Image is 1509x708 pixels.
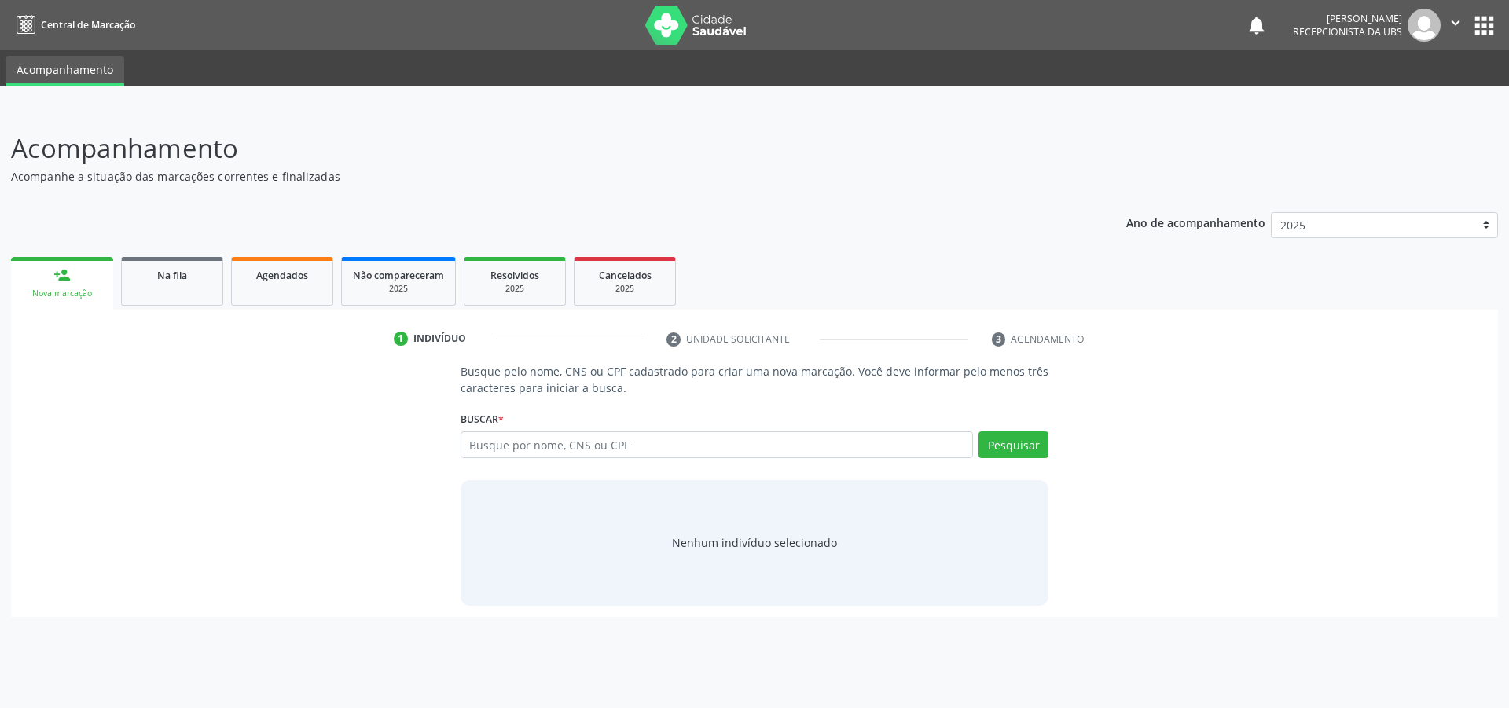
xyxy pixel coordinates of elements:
button: notifications [1246,14,1268,36]
span: Cancelados [599,269,652,282]
p: Ano de acompanhamento [1126,212,1265,232]
div: person_add [53,266,71,284]
p: Busque pelo nome, CNS ou CPF cadastrado para criar uma nova marcação. Você deve informar pelo men... [461,363,1049,396]
label: Buscar [461,407,504,431]
div: Indivíduo [413,332,466,346]
div: [PERSON_NAME] [1293,12,1402,25]
button: Pesquisar [978,431,1048,458]
span: Na fila [157,269,187,282]
div: Nova marcação [22,288,102,299]
span: Central de Marcação [41,18,135,31]
div: Nenhum indivíduo selecionado [672,534,837,551]
div: 2025 [353,283,444,295]
div: 2025 [475,283,554,295]
button:  [1441,9,1470,42]
button: apps [1470,12,1498,39]
span: Resolvidos [490,269,539,282]
p: Acompanhamento [11,129,1052,168]
input: Busque por nome, CNS ou CPF [461,431,974,458]
div: 1 [394,332,408,346]
span: Recepcionista da UBS [1293,25,1402,39]
img: img [1408,9,1441,42]
i:  [1447,14,1464,31]
span: Não compareceram [353,269,444,282]
div: 2025 [586,283,664,295]
a: Central de Marcação [11,12,135,38]
a: Acompanhamento [6,56,124,86]
p: Acompanhe a situação das marcações correntes e finalizadas [11,168,1052,185]
span: Agendados [256,269,308,282]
